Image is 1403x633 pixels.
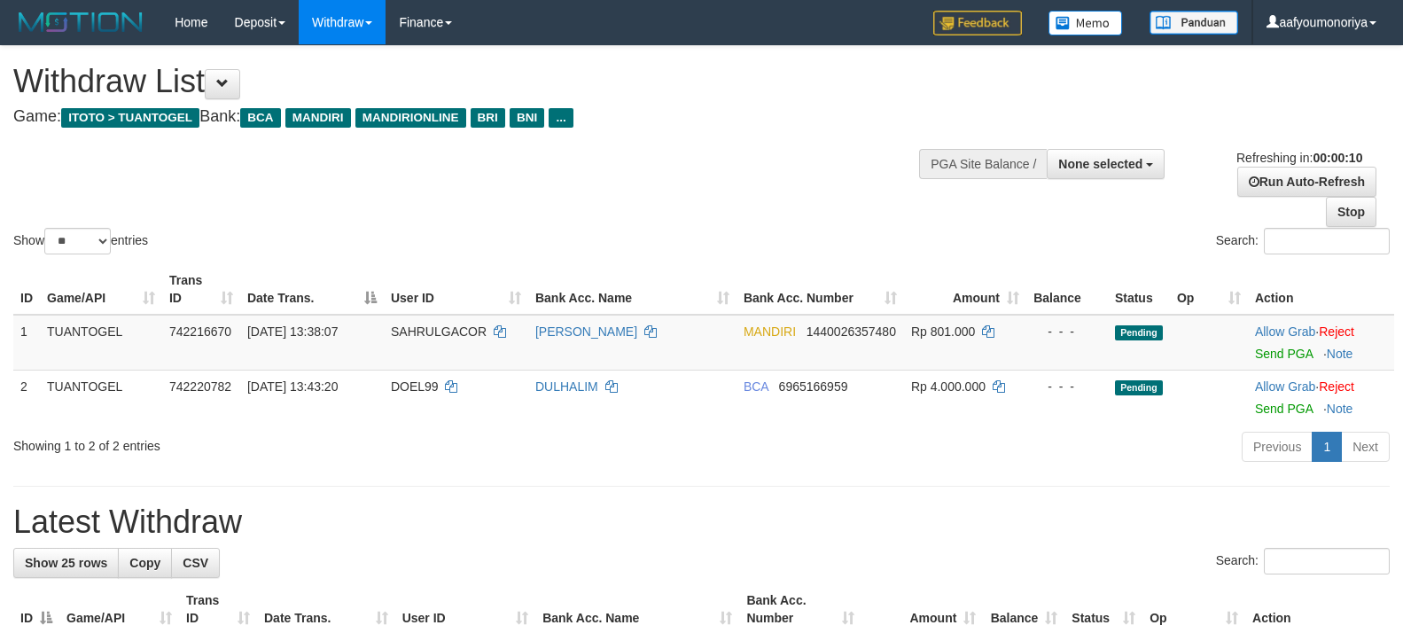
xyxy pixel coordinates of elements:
[169,379,231,394] span: 742220782
[13,504,1390,540] h1: Latest Withdraw
[285,108,351,128] span: MANDIRI
[1150,11,1238,35] img: panduan.png
[1255,324,1315,339] a: Allow Grab
[162,264,240,315] th: Trans ID: activate to sort column ascending
[911,379,986,394] span: Rp 4.000.000
[1108,264,1170,315] th: Status
[13,228,148,254] label: Show entries
[44,228,111,254] select: Showentries
[1319,324,1354,339] a: Reject
[744,324,796,339] span: MANDIRI
[1312,432,1342,462] a: 1
[535,379,598,394] a: DULHALIM
[919,149,1047,179] div: PGA Site Balance /
[535,324,637,339] a: [PERSON_NAME]
[40,370,162,425] td: TUANTOGEL
[13,64,917,99] h1: Withdraw List
[13,264,40,315] th: ID
[911,324,975,339] span: Rp 801.000
[471,108,505,128] span: BRI
[1216,548,1390,574] label: Search:
[13,430,572,455] div: Showing 1 to 2 of 2 entries
[1255,347,1313,361] a: Send PGA
[40,264,162,315] th: Game/API: activate to sort column ascending
[1319,379,1354,394] a: Reject
[1033,378,1101,395] div: - - -
[933,11,1022,35] img: Feedback.jpg
[1115,380,1163,395] span: Pending
[13,9,148,35] img: MOTION_logo.png
[1255,402,1313,416] a: Send PGA
[1216,228,1390,254] label: Search:
[1327,347,1353,361] a: Note
[171,548,220,578] a: CSV
[1327,402,1353,416] a: Note
[247,379,338,394] span: [DATE] 13:43:20
[13,548,119,578] a: Show 25 rows
[1264,228,1390,254] input: Search:
[355,108,466,128] span: MANDIRIONLINE
[549,108,573,128] span: ...
[1255,379,1315,394] a: Allow Grab
[61,108,199,128] span: ITOTO > TUANTOGEL
[25,556,107,570] span: Show 25 rows
[183,556,208,570] span: CSV
[1313,151,1362,165] strong: 00:00:10
[1237,167,1376,197] a: Run Auto-Refresh
[779,379,848,394] span: Copy 6965166959 to clipboard
[1033,323,1101,340] div: - - -
[1058,157,1142,171] span: None selected
[240,264,384,315] th: Date Trans.: activate to sort column descending
[1047,149,1165,179] button: None selected
[1242,432,1313,462] a: Previous
[1026,264,1108,315] th: Balance
[1264,548,1390,574] input: Search:
[391,324,487,339] span: SAHRULGACOR
[1236,151,1362,165] span: Refreshing in:
[1115,325,1163,340] span: Pending
[391,379,439,394] span: DOEL99
[1248,370,1394,425] td: ·
[528,264,737,315] th: Bank Acc. Name: activate to sort column ascending
[384,264,528,315] th: User ID: activate to sort column ascending
[1255,324,1319,339] span: ·
[13,370,40,425] td: 2
[1326,197,1376,227] a: Stop
[247,324,338,339] span: [DATE] 13:38:07
[169,324,231,339] span: 742216670
[737,264,904,315] th: Bank Acc. Number: activate to sort column ascending
[1341,432,1390,462] a: Next
[1248,264,1394,315] th: Action
[510,108,544,128] span: BNI
[40,315,162,371] td: TUANTOGEL
[807,324,896,339] span: Copy 1440026357480 to clipboard
[13,315,40,371] td: 1
[1248,315,1394,371] td: ·
[129,556,160,570] span: Copy
[1048,11,1123,35] img: Button%20Memo.svg
[904,264,1026,315] th: Amount: activate to sort column ascending
[118,548,172,578] a: Copy
[744,379,768,394] span: BCA
[13,108,917,126] h4: Game: Bank:
[1255,379,1319,394] span: ·
[1170,264,1248,315] th: Op: activate to sort column ascending
[240,108,280,128] span: BCA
